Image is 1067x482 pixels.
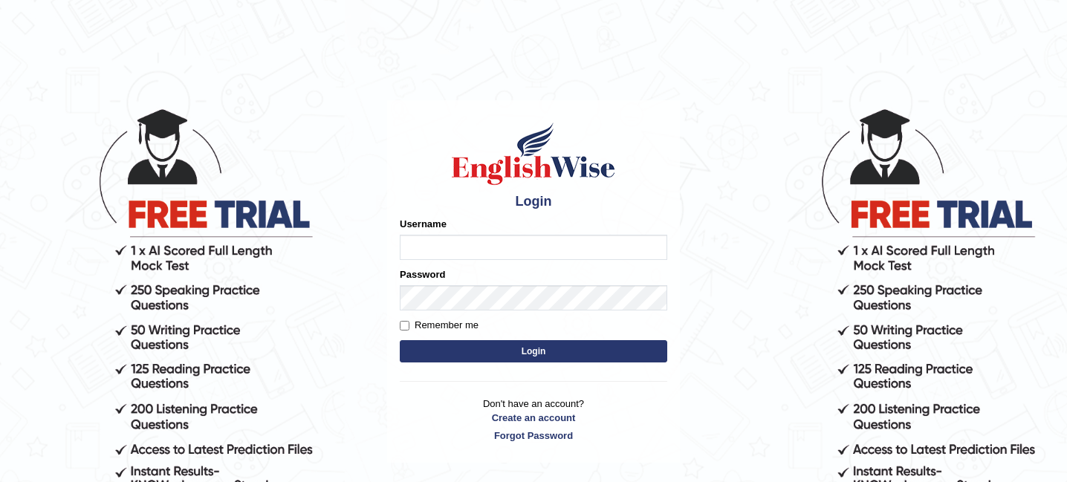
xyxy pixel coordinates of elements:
h4: Login [400,195,667,209]
a: Forgot Password [400,429,667,443]
label: Password [400,267,445,281]
a: Create an account [400,411,667,425]
button: Login [400,340,667,362]
label: Username [400,217,447,231]
label: Remember me [400,318,479,333]
p: Don't have an account? [400,397,667,443]
img: Logo of English Wise sign in for intelligent practice with AI [449,120,618,187]
input: Remember me [400,321,409,330]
